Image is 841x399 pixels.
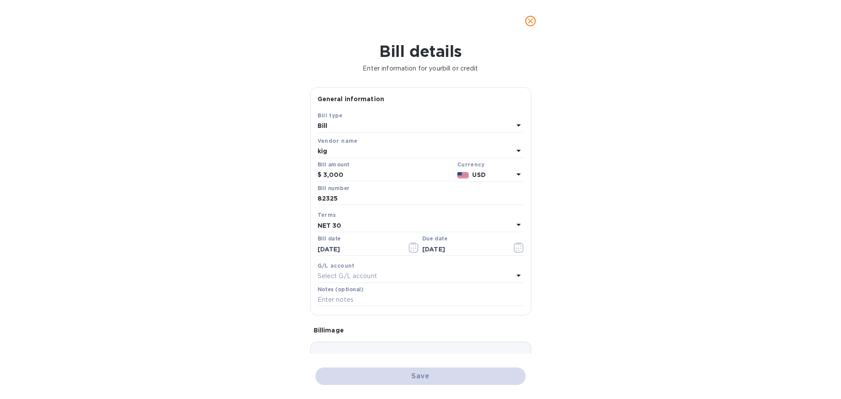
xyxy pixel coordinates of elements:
input: Enter bill number [318,192,524,205]
b: NET 30 [318,222,342,229]
p: Bill image [314,326,528,335]
b: Bill type [318,112,343,119]
input: $ Enter bill amount [323,169,454,182]
b: Bill [318,122,328,129]
b: Currency [457,161,484,168]
label: Bill number [318,186,349,191]
b: General information [318,95,385,102]
p: Enter information for your bill or credit [7,64,834,73]
b: USD [472,171,485,178]
b: G/L account [318,262,355,269]
h1: Bill details [7,42,834,60]
label: Due date [422,237,447,242]
label: Bill date [318,237,341,242]
b: kig [318,148,327,155]
label: Notes (optional) [318,287,364,292]
label: Bill amount [318,162,349,167]
input: Enter notes [318,293,524,307]
button: close [520,11,541,32]
p: Select G/L account [318,272,377,281]
input: Select date [318,243,400,256]
div: $ [318,169,323,182]
img: USD [457,172,469,178]
input: Due date [422,243,505,256]
b: Terms [318,212,336,218]
b: Vendor name [318,138,358,144]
